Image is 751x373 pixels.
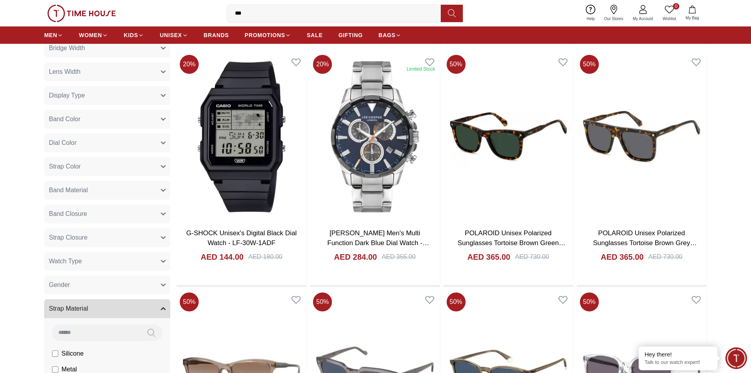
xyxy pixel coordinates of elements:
a: Help [582,3,600,23]
button: Band Closure [44,204,170,223]
button: Lens Width [44,62,170,81]
span: My Bag [682,15,702,21]
button: Band Material [44,181,170,200]
img: ... [47,5,116,22]
span: Gender [49,280,70,290]
span: Dial Color [49,138,76,148]
button: Strap Color [44,157,170,176]
h4: AED 365.00 [468,251,511,262]
span: BAGS [378,31,395,39]
a: KIDS [124,28,144,42]
span: BRANDS [204,31,229,39]
span: WOMEN [79,31,102,39]
h4: AED 284.00 [334,251,377,262]
span: 0 [673,3,679,9]
span: KIDS [124,31,138,39]
span: 20 % [313,55,332,74]
a: GIFTING [338,28,363,42]
img: POLAROID Unisex Polarized Sunglasses Tortoise Brown Green Gradient Lens-PLD4167/S/X086UC [444,52,573,221]
a: MEN [44,28,63,42]
a: Our Stores [600,3,628,23]
input: Silicone [52,351,58,357]
div: AED 180.00 [248,252,282,262]
span: Lens Width [49,67,80,77]
button: Dial Color [44,133,170,152]
img: Lee Cooper Men's Multi Function Dark Blue Dial Watch - LC07385.390 [310,52,440,221]
span: Help [583,16,598,22]
a: PROMOTIONS [245,28,291,42]
span: Bridge Width [49,43,85,53]
a: 0Wishlist [658,3,681,23]
span: Strap Color [49,162,81,171]
a: SALE [307,28,322,42]
h4: AED 144.00 [201,251,244,262]
span: Watch Type [49,257,82,266]
input: Metal [52,366,58,373]
span: UNISEX [160,31,182,39]
img: POLAROID Unisex Polarized Sunglasses Tortoise Brown Grey Gradient Lens-PLD4164/S/X086M9 [577,52,706,221]
h4: AED 365.00 [601,251,644,262]
span: My Account [630,16,656,22]
span: 50 % [180,292,199,311]
span: SALE [307,31,322,39]
button: Gender [44,276,170,294]
a: BAGS [378,28,401,42]
span: PROMOTIONS [245,31,285,39]
div: AED 355.00 [382,252,416,262]
span: 50 % [447,55,466,74]
div: AED 730.00 [515,252,549,262]
span: Band Material [49,186,88,195]
span: 50 % [580,292,599,311]
div: Chat Widget [725,347,747,369]
div: Hey there! [645,351,712,358]
span: Strap Material [49,304,88,313]
img: G-SHOCK Unisex's Digital Black Dial Watch - LF-30W-1ADF [177,52,306,221]
a: UNISEX [160,28,188,42]
span: MEN [44,31,57,39]
span: Band Color [49,114,80,124]
span: 50 % [580,55,599,74]
button: Band Color [44,110,170,129]
span: 20 % [180,55,199,74]
button: Watch Type [44,252,170,271]
span: Our Stores [601,16,626,22]
span: 50 % [447,292,466,311]
span: Display Type [49,91,85,100]
a: [PERSON_NAME] Men's Multi Function Dark Blue Dial Watch - LC07385.390 [327,229,429,257]
span: Strap Closure [49,233,88,242]
button: Bridge Width [44,39,170,58]
a: POLAROID Unisex Polarized Sunglasses Tortoise Brown Green Gradient Lens-PLD4167/S/X086UC [455,229,566,257]
span: Band Closure [49,209,87,219]
a: G-SHOCK Unisex's Digital Black Dial Watch - LF-30W-1ADF [186,229,297,247]
span: Wishlist [660,16,679,22]
a: WOMEN [79,28,108,42]
button: Strap Closure [44,228,170,247]
button: Strap Material [44,299,170,318]
a: BRANDS [204,28,229,42]
span: GIFTING [338,31,363,39]
button: Display Type [44,86,170,105]
span: 50 % [313,292,332,311]
p: Talk to our watch expert! [645,359,712,366]
div: Limited Stock [406,66,435,72]
span: Silicone [61,349,84,358]
button: My Bag [681,4,704,22]
a: POLAROID Unisex Polarized Sunglasses Tortoise Brown Grey Gradient Lens-PLD4164/S/X086M9 [589,229,697,257]
div: AED 730.00 [649,252,682,262]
